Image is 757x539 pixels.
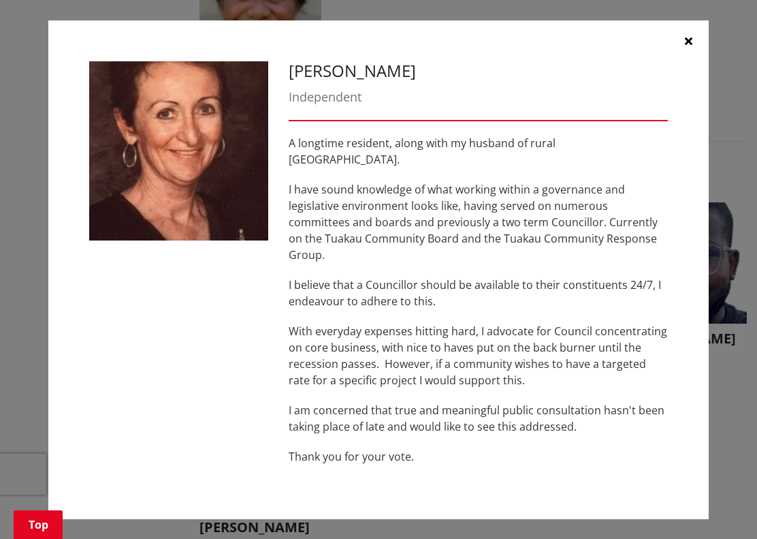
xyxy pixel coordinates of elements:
[289,277,668,309] p: I believe that a Councillor should be available to their constituents 24/7, I endeavour to adhere...
[289,181,668,263] p: I have sound knowledge of what working within a governance and legislative environment looks like...
[289,402,668,435] p: I am concerned that true and meaningful public consultation hasn't been taking place of late and ...
[89,61,268,241] img: WO-W-TP__HENDERSON_S__vus9z
[289,88,668,106] div: Independent
[289,448,668,465] p: Thank you for your vote.
[694,482,743,531] iframe: Messenger Launcher
[289,61,668,81] h3: [PERSON_NAME]
[14,510,63,539] a: Top
[289,135,668,168] p: A longtime resident, along with my husband of rural [GEOGRAPHIC_DATA].
[289,323,668,388] p: With everyday expenses hitting hard, I advocate for Council concentrating on core business, with ...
